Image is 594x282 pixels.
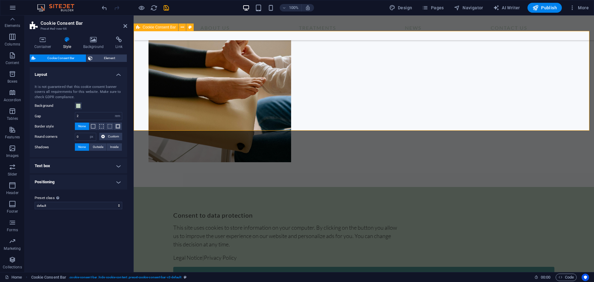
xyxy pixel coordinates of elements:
[110,143,118,151] span: Inside
[35,194,122,202] label: Preset class
[30,54,86,62] button: Cookie Consent Bar
[541,274,550,281] span: 00 00
[36,4,82,11] img: Editor Logo
[163,4,170,11] i: Save (Ctrl+S)
[107,143,122,151] button: Inside
[79,37,111,50] h4: Background
[94,54,125,62] span: Element
[111,37,127,50] h4: Link
[184,275,187,279] i: This element is a customizable preset
[289,4,299,11] h6: 100%
[75,143,89,151] button: None
[31,274,67,281] span: Click to select. Double-click to edit
[41,26,115,32] h3: Preset #ed-new-66
[5,42,20,47] p: Columns
[7,116,18,121] p: Tables
[78,143,86,151] span: None
[35,102,75,110] label: Background
[75,123,89,130] button: None
[305,5,311,11] i: On resize automatically adjust zoom level to fit chosen device.
[93,143,103,151] span: Outside
[101,4,108,11] i: Undo: Add element (Ctrl+Z)
[31,274,187,281] nav: breadcrumb
[534,274,551,281] h6: Session time
[387,3,415,13] div: Design (Ctrl+Alt+Y)
[454,5,483,11] span: Navigator
[7,209,18,214] p: Footer
[5,274,22,281] a: Click to cancel selection. Double-click to open Pages
[78,123,86,130] span: None
[451,3,486,13] button: Navigator
[7,79,18,84] p: Boxes
[101,4,108,11] button: undo
[420,3,446,13] button: Pages
[491,3,523,13] button: AI Writer
[69,274,181,281] span: . cookie-consent-bar .hide-cookie-content .preset-cookie-consent-bar-v3-default
[30,175,127,189] h4: Positioning
[37,54,84,62] span: Cookie Consent Bar
[162,4,170,11] button: save
[35,115,75,118] label: Gap
[35,133,75,141] label: Round corners
[569,5,589,11] span: More
[6,190,19,195] p: Header
[86,54,127,62] button: Element
[545,275,546,280] span: :
[107,133,120,140] span: Custom
[150,4,157,11] button: reload
[4,246,21,251] p: Marketing
[35,85,122,100] div: It is not guaranteed that this cookie consent banner covers all requirements for this website. Ma...
[35,123,75,130] label: Border style
[5,135,20,140] p: Features
[30,37,58,50] h4: Container
[30,67,127,78] h4: Layout
[6,153,19,158] p: Images
[5,23,20,28] p: Elements
[556,274,577,281] button: Code
[387,3,415,13] button: Design
[532,5,557,11] span: Publish
[4,98,21,102] p: Accordion
[35,144,75,151] label: Shadows
[99,133,122,140] button: Custom
[422,5,444,11] span: Pages
[58,37,79,50] h4: Style
[138,4,145,11] button: Click here to leave preview mode and continue editing
[6,60,19,65] p: Content
[143,25,176,29] span: Cookie Consent Bar
[8,172,17,177] p: Slider
[7,228,18,232] p: Forms
[527,3,562,13] button: Publish
[150,4,157,11] i: Reload page
[582,274,589,281] button: Usercentrics
[558,274,574,281] span: Code
[30,158,127,173] h4: Text box
[280,4,302,11] button: 100%
[3,265,22,270] p: Collections
[567,3,591,13] button: More
[89,143,107,151] button: Outside
[493,5,520,11] span: AI Writer
[389,5,412,11] span: Design
[41,20,127,26] h2: Cookie Consent Bar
